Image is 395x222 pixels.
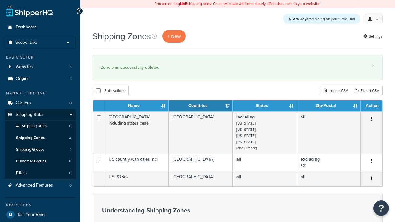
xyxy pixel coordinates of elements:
a: ShipperHQ Home [6,5,53,17]
span: 0 [69,171,71,176]
li: Shipping Zones [5,132,76,144]
a: Filters 0 [5,167,76,179]
strong: 279 days [293,16,308,22]
th: Name: activate to sort column ascending [105,100,169,111]
div: Zone was successfully deleted. [101,63,375,72]
span: Shipping Groups [16,147,44,152]
a: Customer Groups 0 [5,156,76,167]
span: 1 [70,76,72,81]
button: Bulk Actions [93,86,129,95]
span: Dashboard [16,25,37,30]
span: Origins [16,76,30,81]
li: Advanced Features [5,180,76,191]
small: 321 [301,163,306,168]
a: Settings [363,32,383,41]
span: 3 [69,135,71,141]
b: including [236,114,255,120]
li: Shipping Rules [5,109,76,179]
div: Basic Setup [5,55,76,60]
th: States: activate to sort column ascending [233,100,297,111]
b: excluding [301,156,320,162]
span: 0 [69,183,72,188]
div: remaining on your Free Trial [283,14,360,24]
a: Advanced Features 0 [5,180,76,191]
a: All Shipping Rules 0 [5,121,76,132]
b: all [301,174,306,180]
div: Manage Shipping [5,91,76,96]
td: [GEOGRAPHIC_DATA] [169,154,233,171]
th: Action [361,100,382,111]
span: Filters [16,171,27,176]
span: Test Your Rates [17,212,47,217]
span: Shipping Rules [16,112,44,117]
td: [GEOGRAPHIC_DATA] including states case [105,111,169,154]
small: [US_STATE] [236,121,256,126]
b: all [236,156,241,162]
span: 0 [69,159,71,164]
li: Websites [5,61,76,73]
td: [GEOGRAPHIC_DATA] [169,111,233,154]
a: Export CSV [351,86,383,95]
span: Shipping Zones [16,135,45,141]
span: Scope: Live [15,40,37,45]
a: Test Your Rates [5,209,76,220]
th: Countries: activate to sort column ascending [169,100,233,111]
b: all [301,114,306,120]
button: Open Resource Center [373,200,389,216]
li: Shipping Groups [5,144,76,155]
span: 1 [70,64,72,70]
h1: Shipping Zones [93,30,151,42]
a: Carriers 0 [5,97,76,109]
td: [GEOGRAPHIC_DATA] [169,171,233,186]
a: Origins 1 [5,73,76,84]
td: US POBox [105,171,169,186]
li: Customer Groups [5,156,76,167]
small: [US_STATE] [236,139,256,145]
li: All Shipping Rules [5,121,76,132]
th: Zip/Postal: activate to sort column ascending [297,100,361,111]
div: Resources [5,202,76,208]
a: Dashboard [5,22,76,33]
h3: Understanding Shipping Zones [102,207,256,214]
small: (and 8 more) [236,145,257,151]
a: Websites 1 [5,61,76,73]
small: [US_STATE] [236,127,256,132]
span: 1 [70,147,71,152]
span: Websites [16,64,33,70]
div: Import CSV [320,86,351,95]
li: Carriers [5,97,76,109]
li: Origins [5,73,76,84]
span: Carriers [16,101,31,106]
b: LIVE [180,1,187,6]
a: Shipping Zones 3 [5,132,76,144]
span: 0 [69,124,71,129]
span: All Shipping Rules [16,124,47,129]
a: Shipping Rules [5,109,76,121]
span: 0 [69,101,72,106]
span: Customer Groups [16,159,46,164]
small: [US_STATE] [236,133,256,138]
a: × [372,63,375,68]
span: Advanced Features [16,183,53,188]
td: US country with cities incl [105,154,169,171]
span: + New [167,33,181,40]
a: Shipping Groups 1 [5,144,76,155]
a: + New [162,30,186,43]
b: all [236,174,241,180]
li: Filters [5,167,76,179]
